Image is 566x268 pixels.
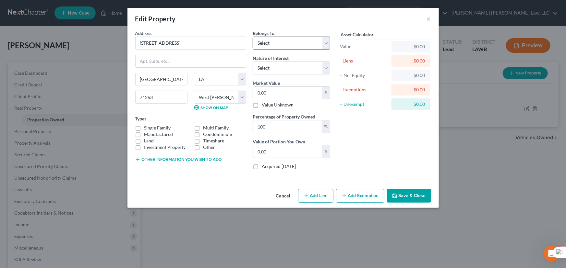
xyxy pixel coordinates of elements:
[298,189,333,203] button: Add Lien
[203,131,232,138] label: Condominium
[136,37,246,49] input: Enter address...
[397,72,425,79] div: $0.00
[253,30,274,36] span: Belongs To
[253,87,322,99] input: 0.00
[135,115,147,122] label: Types
[397,58,425,64] div: $0.00
[253,120,322,133] input: 0.00
[387,189,431,203] button: Save & Close
[203,138,224,144] label: Timeshare
[144,138,154,144] label: Land
[135,157,222,162] button: Other information you wish to add
[397,43,425,50] div: $0.00
[397,101,425,107] div: $0.00
[262,163,296,170] label: Acquired [DATE]
[340,101,389,107] div: = Unexempt
[253,55,289,61] label: Nature of Interest
[322,145,330,158] div: $
[271,190,295,203] button: Cancel
[427,15,431,23] button: ×
[262,102,294,108] label: Value Unknown
[136,55,246,67] input: Apt, Suite, etc...
[341,31,374,38] label: Asset Calculator
[322,87,330,99] div: $
[144,125,171,131] label: Single Family
[557,246,562,251] span: 4
[397,86,425,93] div: $0.00
[340,86,389,93] div: - Exemptions
[144,131,173,138] label: Manufactured
[144,144,186,151] label: Investment Property
[340,43,389,50] div: Value
[340,58,389,64] div: - Liens
[253,113,315,120] label: Percentage of Property Owned
[253,80,280,86] label: Market Value
[340,72,389,79] div: = Net Equity
[135,30,152,36] span: Address
[135,14,176,23] div: Edit Property
[203,125,229,131] label: Multi Family
[135,91,187,104] input: Enter zip...
[136,73,187,85] input: Enter city...
[336,189,384,203] button: Add Exemption
[253,145,322,158] input: 0.00
[203,144,215,151] label: Other
[322,120,330,133] div: %
[253,138,305,145] label: Value of Portion You Own
[194,105,228,110] a: Show on Map
[544,246,560,262] iframe: Intercom live chat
